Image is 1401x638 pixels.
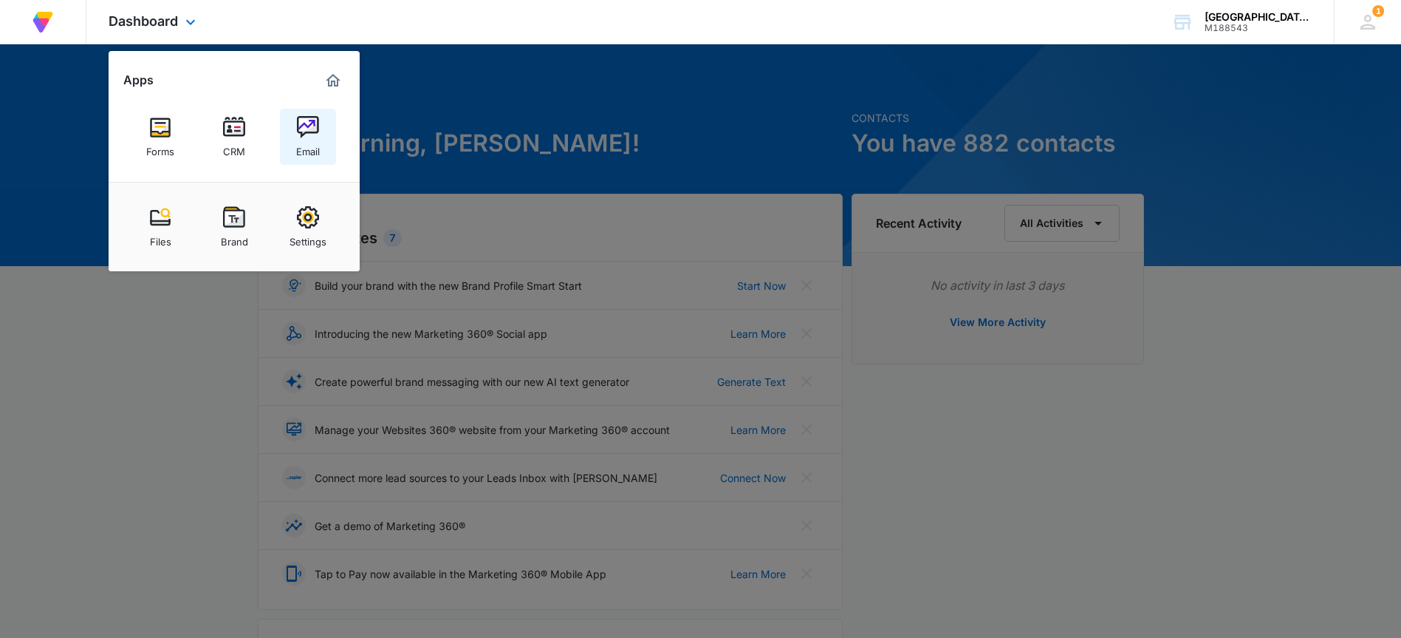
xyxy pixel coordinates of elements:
[1205,11,1312,23] div: account name
[146,138,174,157] div: Forms
[290,228,326,248] div: Settings
[296,138,320,157] div: Email
[321,69,345,92] a: Marketing 360® Dashboard
[223,138,245,157] div: CRM
[30,9,56,35] img: Volusion
[280,109,336,165] a: Email
[1205,23,1312,33] div: account id
[150,228,171,248] div: Files
[109,13,178,29] span: Dashboard
[1372,5,1384,17] span: 1
[132,109,188,165] a: Forms
[280,199,336,255] a: Settings
[1372,5,1384,17] div: notifications count
[206,199,262,255] a: Brand
[221,228,248,248] div: Brand
[123,73,154,87] h2: Apps
[206,109,262,165] a: CRM
[132,199,188,255] a: Files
